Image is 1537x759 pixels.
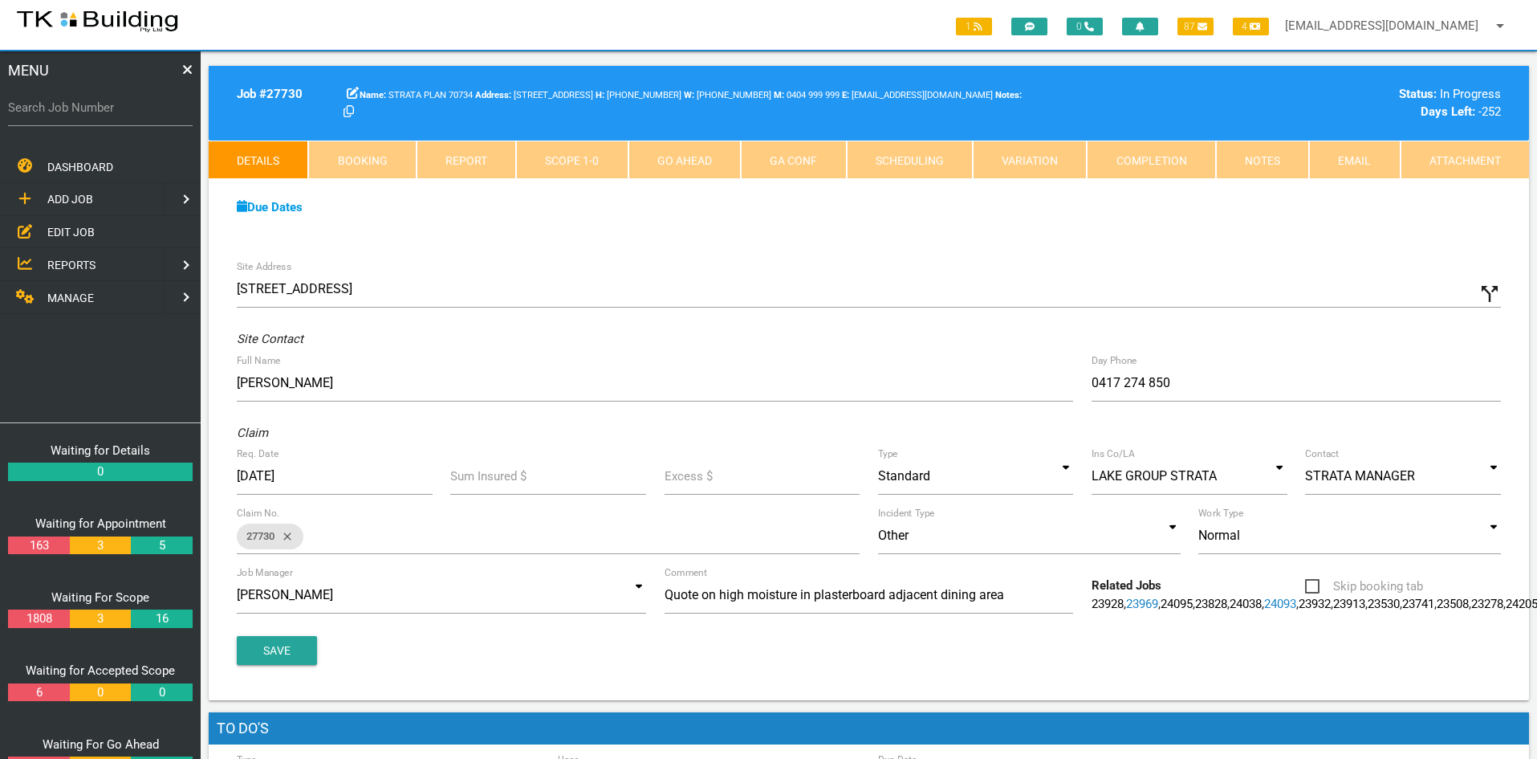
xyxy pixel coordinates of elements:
[70,684,131,702] a: 0
[417,141,516,179] a: Report
[360,90,473,100] span: STRATA PLAN 70734
[35,516,166,531] a: Waiting for Appointment
[1401,141,1529,179] a: Attachment
[70,537,131,555] a: 3
[8,537,69,555] a: 163
[51,590,149,605] a: Waiting For Scope
[1087,141,1215,179] a: Completion
[344,104,354,119] a: Click here copy customer information.
[475,90,511,100] b: Address:
[1067,18,1103,35] span: 0
[47,161,113,173] span: DASHBOARD
[209,141,308,179] a: Details
[8,99,193,117] label: Search Job Number
[308,141,416,179] a: Booking
[596,90,604,100] b: H:
[237,332,303,346] i: Site Contact
[878,447,898,461] label: Type
[131,610,192,628] a: 16
[26,663,175,678] a: Waiting for Accepted Scope
[684,90,771,100] span: Lake Group Strata
[237,447,279,461] label: Req. Date
[450,467,527,486] label: Sum Insured $
[237,565,293,580] label: Job Manager
[1216,141,1309,179] a: Notes
[1478,282,1502,306] i: Click to show custom address field
[47,259,96,271] span: REPORTS
[1092,578,1161,593] b: Related Jobs
[1092,597,1124,611] a: 23928
[878,506,934,520] label: Incident Type
[209,712,1529,745] h1: To Do's
[8,463,193,481] a: 0
[1092,353,1137,368] label: Day Phone
[628,141,741,179] a: Go Ahead
[131,684,192,702] a: 0
[956,18,992,35] span: 1
[741,141,846,179] a: GA Conf
[237,259,291,274] label: Site Address
[1198,506,1243,520] label: Work Type
[51,443,150,458] a: Waiting for Details
[1198,85,1501,121] div: In Progress -252
[1402,597,1434,611] a: 23741
[47,226,95,239] span: EDIT JOB
[1233,18,1269,35] span: 4
[1126,597,1158,611] a: 23969
[1230,597,1262,611] a: 24038
[1195,597,1227,611] a: 23828
[237,524,303,549] div: 27730
[237,506,280,520] label: Claim No.
[1264,597,1296,611] a: 24093
[237,636,317,665] button: Save
[237,200,303,214] a: Due Dates
[684,90,694,100] b: W:
[43,737,159,752] a: Waiting For Go Ahead
[8,684,69,702] a: 6
[237,353,280,368] label: Full Name
[70,610,131,628] a: 3
[1161,597,1193,611] a: 24095
[516,141,628,179] a: Scope 1-0
[596,90,681,100] span: Home Phone
[16,8,179,34] img: s3file
[360,90,386,100] b: Name:
[1368,597,1400,611] a: 23530
[774,90,840,100] span: 0404 999 999
[237,87,303,101] b: Job # 27730
[842,90,849,100] b: E:
[1177,18,1214,35] span: 87
[1309,141,1400,179] a: Email
[665,467,713,486] label: Excess $
[1305,447,1339,461] label: Contact
[1421,104,1475,119] b: Days Left:
[1299,597,1331,611] a: 23932
[8,610,69,628] a: 1808
[131,537,192,555] a: 5
[1092,447,1135,461] label: Ins Co/LA
[1333,597,1365,611] a: 23913
[1471,597,1503,611] a: 23278
[237,426,268,440] i: Claim
[475,90,593,100] span: [STREET_ADDRESS]
[1399,87,1437,101] b: Status:
[1437,597,1469,611] a: 23508
[847,141,973,179] a: Scheduling
[842,90,993,100] span: [EMAIL_ADDRESS][DOMAIN_NAME]
[665,565,707,580] label: Comment
[995,90,1022,100] b: Notes:
[973,141,1087,179] a: Variation
[274,524,294,549] i: close
[47,292,94,304] span: MANAGE
[47,194,93,206] span: ADD JOB
[774,90,784,100] b: M:
[8,59,49,81] span: MENU
[1083,577,1296,613] div: , , , , , , , , , , , , , , , , , , , , , , , , , , , , , , , , , , , , , , , , , , , , , , , ,
[1305,577,1423,597] span: Skip booking tab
